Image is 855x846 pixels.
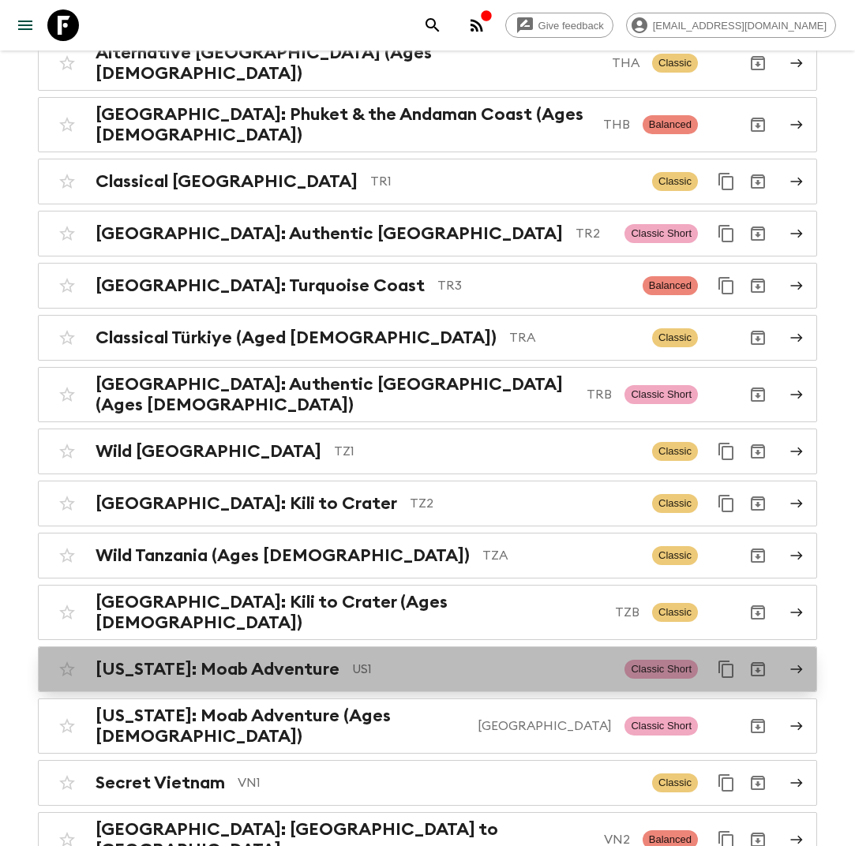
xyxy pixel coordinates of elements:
a: [GEOGRAPHIC_DATA]: Kili to CraterTZ2ClassicDuplicate for 45-59Archive [38,481,817,526]
a: Alternative [GEOGRAPHIC_DATA] (Ages [DEMOGRAPHIC_DATA])THAClassicArchive [38,36,817,91]
button: Archive [742,109,774,140]
p: US1 [352,660,612,679]
p: TZ2 [410,494,639,513]
button: Archive [742,322,774,354]
button: Archive [742,436,774,467]
a: Give feedback [505,13,613,38]
a: Classical [GEOGRAPHIC_DATA]TR1ClassicDuplicate for 45-59Archive [38,159,817,204]
button: Archive [742,379,774,410]
span: Classic Short [624,717,698,736]
button: Archive [742,166,774,197]
h2: [GEOGRAPHIC_DATA]: Turquoise Coast [96,275,425,296]
button: Archive [742,597,774,628]
button: Archive [742,218,774,249]
h2: [US_STATE]: Moab Adventure (Ages [DEMOGRAPHIC_DATA]) [96,706,465,747]
button: Archive [742,767,774,799]
span: Classic Short [624,224,698,243]
p: TRA [509,328,639,347]
h2: [GEOGRAPHIC_DATA]: Kili to Crater [96,493,397,514]
h2: Classical [GEOGRAPHIC_DATA] [96,171,358,192]
h2: [US_STATE]: Moab Adventure [96,659,339,679]
h2: Classical Türkiye (Aged [DEMOGRAPHIC_DATA]) [96,328,497,348]
h2: Secret Vietnam [96,773,225,793]
button: Duplicate for 45-59 [711,653,742,685]
button: Duplicate for 45-59 [711,767,742,799]
h2: [GEOGRAPHIC_DATA]: Phuket & the Andaman Coast (Ages [DEMOGRAPHIC_DATA]) [96,104,591,145]
button: Archive [742,540,774,571]
a: Secret VietnamVN1ClassicDuplicate for 45-59Archive [38,760,817,806]
p: [GEOGRAPHIC_DATA] [478,717,612,736]
span: Give feedback [530,20,613,32]
button: Archive [742,488,774,519]
h2: Wild Tanzania (Ages [DEMOGRAPHIC_DATA]) [96,545,470,566]
p: TZB [615,603,639,622]
button: Duplicate for 45-59 [711,488,742,519]
button: Duplicate for 45-59 [711,436,742,467]
button: Duplicate for 45-59 [711,166,742,197]
a: [GEOGRAPHIC_DATA]: Kili to Crater (Ages [DEMOGRAPHIC_DATA])TZBClassicArchive [38,585,817,640]
span: Classic [652,773,698,792]
h2: [GEOGRAPHIC_DATA]: Authentic [GEOGRAPHIC_DATA] (Ages [DEMOGRAPHIC_DATA]) [96,374,574,415]
a: [GEOGRAPHIC_DATA]: Turquoise CoastTR3BalancedDuplicate for 45-59Archive [38,263,817,309]
a: [US_STATE]: Moab AdventureUS1Classic ShortDuplicate for 45-59Archive [38,646,817,692]
p: TR2 [576,224,612,243]
h2: [GEOGRAPHIC_DATA]: Authentic [GEOGRAPHIC_DATA] [96,223,563,244]
span: Classic [652,442,698,461]
span: Classic [652,546,698,565]
span: Classic Short [624,660,698,679]
a: [GEOGRAPHIC_DATA]: Authentic [GEOGRAPHIC_DATA] (Ages [DEMOGRAPHIC_DATA])TRBClassic ShortArchive [38,367,817,422]
a: Wild [GEOGRAPHIC_DATA]TZ1ClassicDuplicate for 45-59Archive [38,429,817,474]
span: Classic [652,494,698,513]
span: Balanced [643,115,698,134]
h2: [GEOGRAPHIC_DATA]: Kili to Crater (Ages [DEMOGRAPHIC_DATA]) [96,592,602,633]
p: THA [612,54,639,73]
button: menu [9,9,41,41]
span: Classic [652,328,698,347]
button: Archive [742,270,774,301]
span: [EMAIL_ADDRESS][DOMAIN_NAME] [644,20,835,32]
span: Classic Short [624,385,698,404]
button: Duplicate for 45-59 [711,270,742,301]
p: THB [603,115,630,134]
button: Archive [742,710,774,742]
span: Classic [652,54,698,73]
a: [GEOGRAPHIC_DATA]: Authentic [GEOGRAPHIC_DATA]TR2Classic ShortDuplicate for 45-59Archive [38,211,817,256]
a: Classical Türkiye (Aged [DEMOGRAPHIC_DATA])TRAClassicArchive [38,315,817,361]
h2: Alternative [GEOGRAPHIC_DATA] (Ages [DEMOGRAPHIC_DATA]) [96,43,599,84]
p: TR3 [437,276,630,295]
span: Classic [652,603,698,622]
p: TZ1 [334,442,639,461]
div: [EMAIL_ADDRESS][DOMAIN_NAME] [626,13,836,38]
a: [GEOGRAPHIC_DATA]: Phuket & the Andaman Coast (Ages [DEMOGRAPHIC_DATA])THBBalancedArchive [38,97,817,152]
h2: Wild [GEOGRAPHIC_DATA] [96,441,321,462]
a: Wild Tanzania (Ages [DEMOGRAPHIC_DATA])TZAClassicArchive [38,533,817,578]
button: Duplicate for 45-59 [711,218,742,249]
p: VN1 [238,773,639,792]
button: Archive [742,653,774,685]
p: TR1 [370,172,639,191]
span: Balanced [643,276,698,295]
a: [US_STATE]: Moab Adventure (Ages [DEMOGRAPHIC_DATA])[GEOGRAPHIC_DATA]Classic ShortArchive [38,698,817,754]
button: Archive [742,47,774,79]
span: Classic [652,172,698,191]
p: TZA [482,546,639,565]
p: TRB [587,385,612,404]
button: search adventures [417,9,448,41]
